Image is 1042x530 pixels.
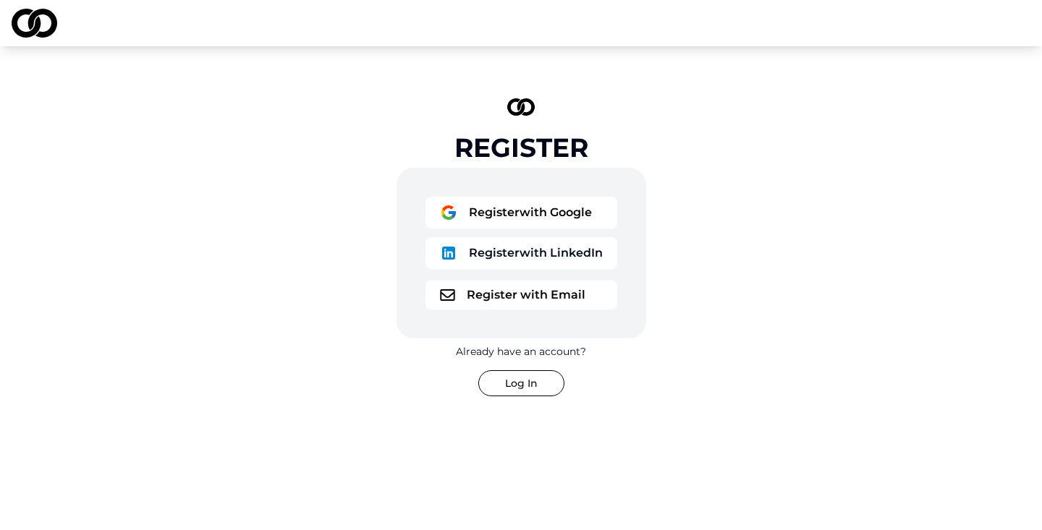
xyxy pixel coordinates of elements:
button: logoRegisterwith LinkedIn [425,237,617,269]
img: logo [440,244,457,262]
button: logoRegisterwith Google [425,197,617,228]
button: Log In [478,370,564,396]
div: Already have an account? [456,344,586,359]
img: logo [440,289,455,301]
img: logo [12,9,57,38]
img: logo [440,204,457,221]
img: logo [507,98,535,116]
div: Register [454,133,588,162]
button: logoRegister with Email [425,281,617,309]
